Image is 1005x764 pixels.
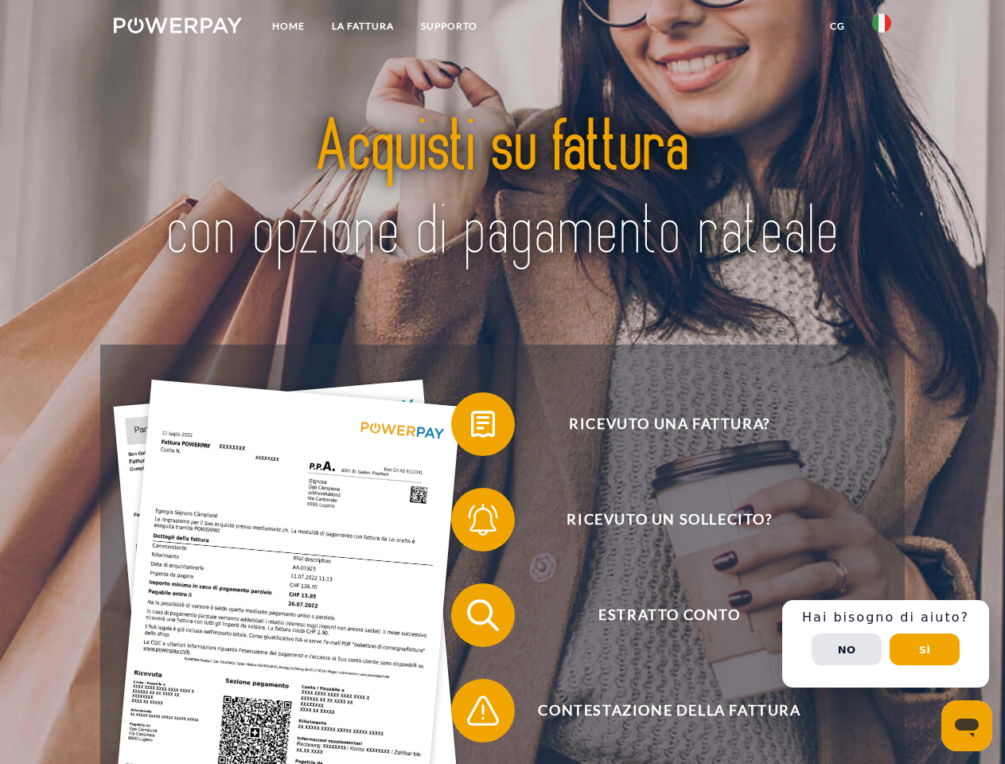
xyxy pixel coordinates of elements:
div: Schnellhilfe [782,600,989,688]
img: qb_bill.svg [463,404,503,444]
button: Estratto conto [451,583,865,647]
img: qb_warning.svg [463,691,503,731]
img: title-powerpay_it.svg [152,76,853,305]
img: qb_bell.svg [463,500,503,540]
span: Ricevuto una fattura? [474,392,864,456]
img: qb_search.svg [463,595,503,635]
a: LA FATTURA [318,12,407,41]
a: CG [816,12,859,41]
span: Contestazione della fattura [474,679,864,743]
img: it [872,14,891,33]
button: Contestazione della fattura [451,679,865,743]
button: Sì [890,633,960,665]
span: Ricevuto un sollecito? [474,488,864,552]
a: Home [259,12,318,41]
button: Ricevuto una fattura? [451,392,865,456]
iframe: Pulsante per aprire la finestra di messaggistica [941,700,992,751]
h3: Hai bisogno di aiuto? [792,610,980,626]
img: logo-powerpay-white.svg [114,18,242,33]
button: No [812,633,882,665]
button: Ricevuto un sollecito? [451,488,865,552]
a: Supporto [407,12,491,41]
span: Estratto conto [474,583,864,647]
